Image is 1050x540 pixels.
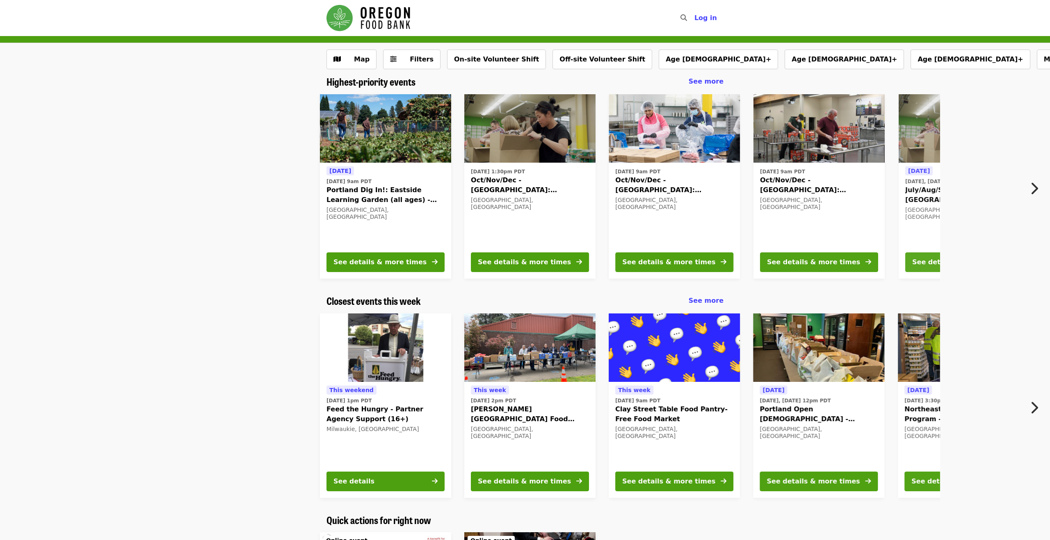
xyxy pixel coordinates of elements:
[899,94,1030,163] img: July/Aug/Sept - Portland: Repack/Sort (age 8+) organized by Oregon Food Bank
[905,178,982,185] time: [DATE], [DATE] 1:30pm PDT
[326,514,431,526] a: Quick actions for right now
[911,50,1030,69] button: Age [DEMOGRAPHIC_DATA]+
[609,313,740,382] img: Clay Street Table Food Pantry- Free Food Market organized by Oregon Food Bank
[615,397,660,404] time: [DATE] 9am PDT
[760,404,878,424] span: Portland Open [DEMOGRAPHIC_DATA] - Partner Agency Support (16+)
[320,514,730,526] div: Quick actions for right now
[659,50,778,69] button: Age [DEMOGRAPHIC_DATA]+
[320,313,451,498] a: See details for "Feed the Hungry - Partner Agency Support (16+)"
[785,50,904,69] button: Age [DEMOGRAPHIC_DATA]+
[911,476,1004,486] div: See details & more times
[471,472,589,491] button: See details & more times
[432,477,438,485] i: arrow-right icon
[552,50,652,69] button: Off-site Volunteer Shift
[326,76,415,88] a: Highest-priority events
[609,94,740,279] a: See details for "Oct/Nov/Dec - Beaverton: Repack/Sort (age 10+)"
[447,50,546,69] button: On-site Volunteer Shift
[326,185,445,205] span: Portland Dig In!: Eastside Learning Garden (all ages) - Aug/Sept/Oct
[410,55,434,63] span: Filters
[471,197,589,211] div: [GEOGRAPHIC_DATA], [GEOGRAPHIC_DATA]
[326,252,445,272] button: See details & more times
[326,472,445,491] button: See details
[326,206,445,220] div: [GEOGRAPHIC_DATA], [GEOGRAPHIC_DATA]
[615,472,733,491] button: See details & more times
[320,313,451,382] img: Feed the Hungry - Partner Agency Support (16+) organized by Oregon Food Bank
[904,426,1023,440] div: [GEOGRAPHIC_DATA], [GEOGRAPHIC_DATA]
[1023,177,1050,200] button: Next item
[615,197,733,211] div: [GEOGRAPHIC_DATA], [GEOGRAPHIC_DATA]
[760,175,878,195] span: Oct/Nov/Dec - [GEOGRAPHIC_DATA]: Repack/Sort (age [DEMOGRAPHIC_DATA]+)
[471,168,525,175] time: [DATE] 1:30pm PDT
[689,296,724,306] a: See more
[478,257,571,267] div: See details & more times
[471,404,589,424] span: [PERSON_NAME][GEOGRAPHIC_DATA] Food Pantry - Partner Agency Support
[865,258,871,266] i: arrow-right icon
[905,252,1023,272] button: See details & more times
[760,252,878,272] button: See details & more times
[609,94,740,163] img: Oct/Nov/Dec - Beaverton: Repack/Sort (age 10+) organized by Oregon Food Bank
[326,5,410,31] img: Oregon Food Bank - Home
[390,55,397,63] i: sliders-h icon
[767,476,860,486] div: See details & more times
[576,477,582,485] i: arrow-right icon
[609,313,740,498] a: See details for "Clay Street Table Food Pantry- Free Food Market"
[320,76,730,88] div: Highest-priority events
[1030,181,1038,196] i: chevron-right icon
[354,55,370,63] span: Map
[320,94,451,163] img: Portland Dig In!: Eastside Learning Garden (all ages) - Aug/Sept/Oct organized by Oregon Food Bank
[320,94,451,279] a: See details for "Portland Dig In!: Eastside Learning Garden (all ages) - Aug/Sept/Oct"
[464,94,596,163] img: Oct/Nov/Dec - Portland: Repack/Sort (age 8+) organized by Oregon Food Bank
[905,206,1023,220] div: [GEOGRAPHIC_DATA], [GEOGRAPHIC_DATA]
[694,14,717,22] span: Log in
[680,14,687,22] i: search icon
[326,404,445,424] span: Feed the Hungry - Partner Agency Support (16+)
[907,387,929,393] span: [DATE]
[1030,400,1038,415] i: chevron-right icon
[471,397,516,404] time: [DATE] 2pm PDT
[320,295,730,307] div: Closest events this week
[474,387,506,393] span: This week
[912,257,1005,267] div: See details & more times
[326,397,372,404] time: [DATE] 1pm PDT
[326,426,445,433] div: Milwaukie, [GEOGRAPHIC_DATA]
[333,257,427,267] div: See details & more times
[329,168,351,174] span: [DATE]
[615,404,733,424] span: Clay Street Table Food Pantry- Free Food Market
[576,258,582,266] i: arrow-right icon
[904,404,1023,424] span: Northeast Emergency Food Program - Partner Agency Support
[753,313,884,498] a: See details for "Portland Open Bible - Partner Agency Support (16+)"
[721,477,726,485] i: arrow-right icon
[326,74,415,88] span: Highest-priority events
[689,77,724,86] a: See more
[326,178,372,185] time: [DATE] 9am PDT
[689,297,724,304] span: See more
[760,472,878,491] button: See details & more times
[471,175,589,195] span: Oct/Nov/Dec - [GEOGRAPHIC_DATA]: Repack/Sort (age [DEMOGRAPHIC_DATA]+)
[464,94,596,279] a: See details for "Oct/Nov/Dec - Portland: Repack/Sort (age 8+)"
[904,397,959,404] time: [DATE] 3:30pm PDT
[471,426,589,440] div: [GEOGRAPHIC_DATA], [GEOGRAPHIC_DATA]
[760,197,878,211] div: [GEOGRAPHIC_DATA], [GEOGRAPHIC_DATA]
[1023,396,1050,419] button: Next item
[692,8,698,28] input: Search
[326,293,421,308] span: Closest events this week
[762,387,784,393] span: [DATE]
[760,168,805,175] time: [DATE] 9am PDT
[904,472,1023,491] button: See details & more times
[326,513,431,527] span: Quick actions for right now
[615,168,660,175] time: [DATE] 9am PDT
[333,55,341,63] i: map icon
[898,313,1029,382] img: Northeast Emergency Food Program - Partner Agency Support organized by Oregon Food Bank
[464,313,596,382] img: Kelly Elementary School Food Pantry - Partner Agency Support organized by Oregon Food Bank
[432,258,438,266] i: arrow-right icon
[329,387,374,393] span: This weekend
[326,50,377,69] button: Show map view
[767,257,860,267] div: See details & more times
[618,387,651,393] span: This week
[615,252,733,272] button: See details & more times
[464,313,596,498] a: See details for "Kelly Elementary School Food Pantry - Partner Agency Support"
[622,257,715,267] div: See details & more times
[478,476,571,486] div: See details & more times
[471,252,589,272] button: See details & more times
